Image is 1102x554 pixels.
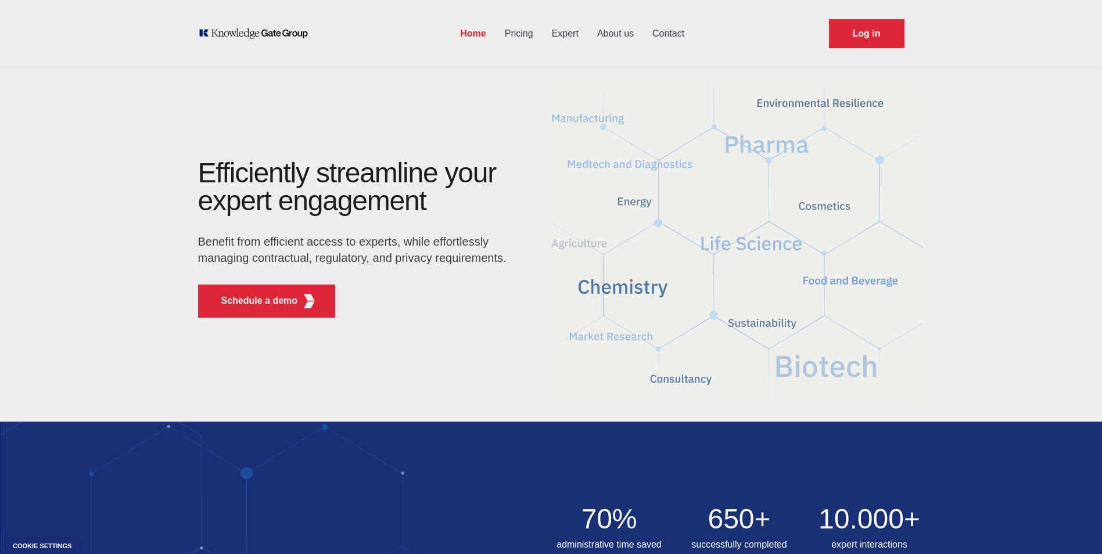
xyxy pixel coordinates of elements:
[198,233,514,266] p: Benefit from efficient access to experts, while effortlessly managing contractual, regulatory, an...
[681,505,798,533] h2: 650+
[221,294,298,308] p: Schedule a demo
[543,19,588,49] a: Expert
[551,75,923,410] img: KGG Fifth Element RED
[1044,498,1102,554] div: Widget de chat
[1044,498,1102,554] iframe: Chat Widget
[13,543,71,549] div: Cookie settings
[588,19,643,49] a: About us
[301,294,316,308] img: KGG Fifth Element RED
[198,28,316,39] a: KOL Knowledge Platform: Talk to Key External Experts (KEE)
[496,19,543,49] a: Pricing
[643,19,694,49] a: Contact
[551,505,667,533] h2: 70%
[451,19,495,49] a: Home
[198,157,497,216] h1: Efficiently streamline your expert engagement
[812,505,928,533] h2: 10.000+
[829,19,904,48] a: Request Demo
[198,285,336,318] button: Schedule a demoKGG Fifth Element RED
